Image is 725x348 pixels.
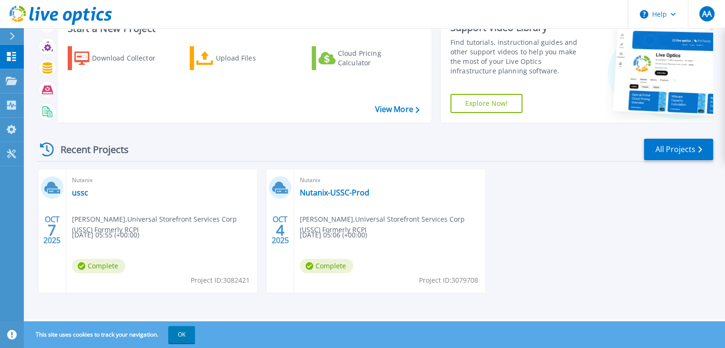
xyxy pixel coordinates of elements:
[43,213,61,247] div: OCT 2025
[276,226,285,234] span: 4
[72,214,257,235] span: [PERSON_NAME] , Universal Storefront Services Corp (USSC) Formerly RCPI
[68,23,419,34] h3: Start a New Project
[48,226,56,234] span: 7
[702,10,711,18] span: AA
[300,230,367,240] span: [DATE] 05:06 (+00:00)
[37,138,142,161] div: Recent Projects
[68,46,174,70] a: Download Collector
[644,139,713,160] a: All Projects
[72,188,88,197] a: ussc
[72,230,139,240] span: [DATE] 05:55 (+00:00)
[300,175,479,185] span: Nutanix
[26,326,195,343] span: This site uses cookies to track your navigation.
[312,46,418,70] a: Cloud Pricing Calculator
[419,275,478,286] span: Project ID: 3079708
[300,214,485,235] span: [PERSON_NAME] , Universal Storefront Services Corp (USSC) Formerly RCPI
[168,326,195,343] button: OK
[72,175,251,185] span: Nutanix
[190,46,296,70] a: Upload Files
[450,38,587,76] div: Find tutorials, instructional guides and other support videos to help you make the most of your L...
[92,49,168,68] div: Download Collector
[450,94,523,113] a: Explore Now!
[375,105,419,114] a: View More
[300,259,353,273] span: Complete
[216,49,292,68] div: Upload Files
[72,259,125,273] span: Complete
[191,275,250,286] span: Project ID: 3082421
[338,49,414,68] div: Cloud Pricing Calculator
[271,213,289,247] div: OCT 2025
[300,188,369,197] a: Nutanix-USSC-Prod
